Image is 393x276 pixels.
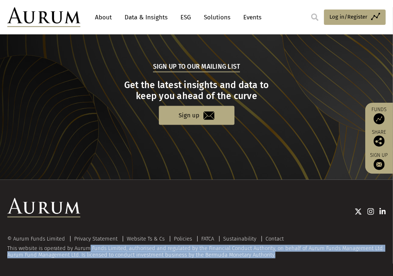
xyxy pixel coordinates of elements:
a: Log in/Register [324,10,386,25]
a: Funds [369,106,389,124]
img: Aurum [7,7,80,27]
a: Contact [266,235,284,242]
div: © Aurum Funds Limited [7,236,69,242]
div: This website is operated by Aurum Funds Limited, authorised and regulated by the Financial Conduc... [7,236,386,258]
span: Log in/Register [329,12,367,21]
h5: Sign up to our mailing list [153,62,240,72]
a: Policies [174,235,192,242]
a: Website Ts & Cs [127,235,165,242]
a: Solutions [200,11,234,24]
img: Instagram icon [367,208,374,215]
a: About [91,11,115,24]
a: Data & Insights [121,11,171,24]
a: Sign up [159,106,234,125]
img: Share this post [374,136,385,147]
a: Sign up [369,152,389,170]
img: Aurum Logo [7,198,80,218]
a: Sustainability [223,235,256,242]
img: Sign up to our newsletter [374,159,385,170]
img: Linkedin icon [379,208,386,215]
div: Share [369,130,389,147]
h3: Get the latest insights and data to keep you ahead of the curve [8,80,385,102]
img: search.svg [311,14,318,21]
img: Access Funds [374,113,385,124]
a: FATCA [201,235,214,242]
img: Twitter icon [355,208,362,215]
a: ESG [177,11,195,24]
a: Events [240,11,262,24]
a: Privacy Statement [74,235,118,242]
